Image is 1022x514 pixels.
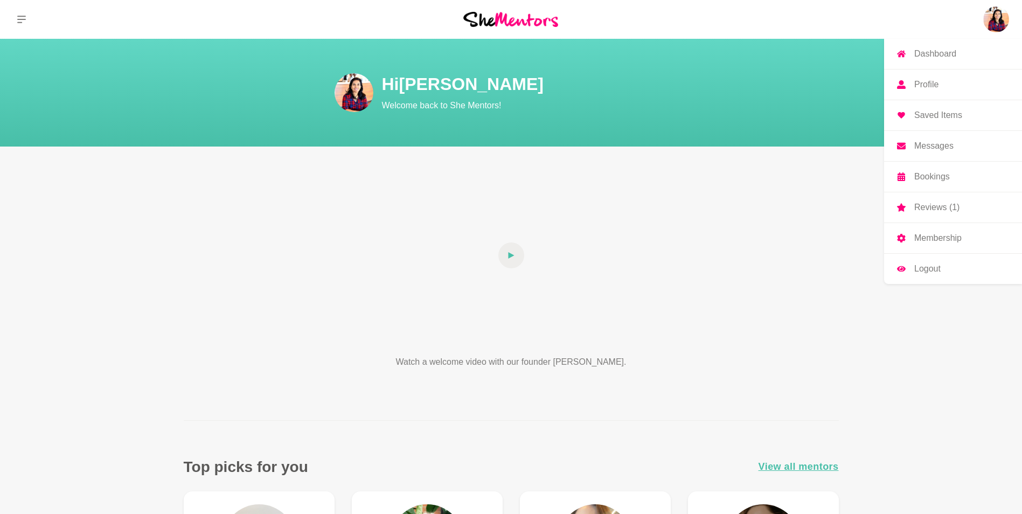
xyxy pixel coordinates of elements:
[884,131,1022,161] a: Messages
[914,142,954,150] p: Messages
[914,172,950,181] p: Bookings
[356,356,666,369] p: Watch a welcome video with our founder [PERSON_NAME].
[184,457,308,476] h3: Top picks for you
[884,70,1022,100] a: Profile
[914,203,960,212] p: Reviews (1)
[759,459,839,475] a: View all mentors
[463,12,558,26] img: She Mentors Logo
[382,99,770,112] p: Welcome back to She Mentors!
[914,111,962,120] p: Saved Items
[884,39,1022,69] a: Dashboard
[983,6,1009,32] a: Diana PhilipDashboardProfileSaved ItemsMessagesBookingsReviews (1)MembershipLogout
[914,80,938,89] p: Profile
[914,50,956,58] p: Dashboard
[884,100,1022,130] a: Saved Items
[983,6,1009,32] img: Diana Philip
[884,162,1022,192] a: Bookings
[884,192,1022,223] a: Reviews (1)
[335,73,373,112] img: Diana Philip
[914,234,962,242] p: Membership
[914,265,941,273] p: Logout
[382,73,770,95] h1: Hi [PERSON_NAME]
